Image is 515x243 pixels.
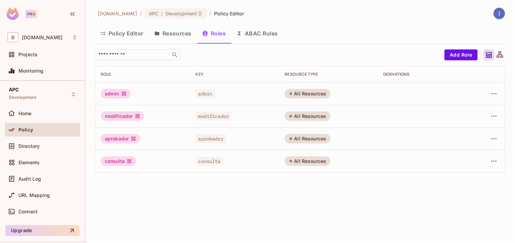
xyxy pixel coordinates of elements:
[196,89,215,98] span: admin
[140,10,142,17] li: /
[101,156,136,166] div: consulta
[26,10,37,18] div: Pro
[18,68,44,74] span: Monitoring
[18,176,41,182] span: Audit Log
[161,11,163,16] span: :
[95,25,149,42] button: Policy Editor
[18,127,33,133] span: Policy
[18,143,40,149] span: Directory
[101,72,185,77] div: Role
[196,134,226,143] span: aprobador
[18,111,32,116] span: Home
[18,160,40,165] span: Elements
[9,87,19,92] span: APC
[196,112,232,121] span: modificador
[18,209,38,214] span: Connect
[445,49,478,60] button: Add Role
[210,10,211,17] li: /
[101,134,140,143] div: aprobador
[197,25,231,42] button: Roles
[8,32,18,42] span: D
[285,111,331,121] div: All Resources
[5,225,80,236] button: Upgrade
[101,89,131,98] div: admin
[384,72,462,77] div: Derivations
[231,25,283,42] button: ABAC Rules
[101,111,144,121] div: modificador
[494,8,505,19] img: IVAN JEANCARLO TIRADO MORALES
[285,89,331,98] div: All Resources
[166,10,197,17] span: Development
[285,72,373,77] div: RESOURCE TYPE
[18,193,50,198] span: URL Mapping
[214,10,244,17] span: Policy Editor
[285,134,331,143] div: All Resources
[196,72,274,77] div: Key
[149,25,197,42] button: Resources
[18,52,38,57] span: Projects
[6,7,19,20] img: SReyMgAAAABJRU5ErkJggg==
[22,35,62,40] span: Workspace: deacero.com
[285,156,331,166] div: All Resources
[9,95,37,100] span: Development
[196,157,223,166] span: consulta
[149,10,158,17] span: APC
[98,10,138,17] span: the active workspace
